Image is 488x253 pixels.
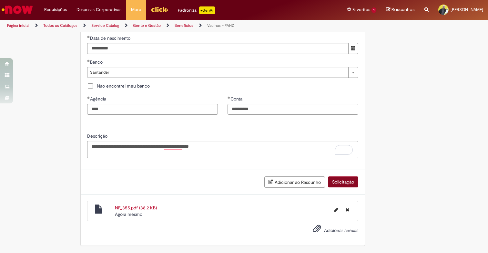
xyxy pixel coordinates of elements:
[151,5,168,14] img: click_logo_yellow_360x200.png
[87,141,358,158] textarea: To enrich screen reader interactions, please activate Accessibility in Grammarly extension settings
[230,96,244,102] span: Conta
[342,205,353,215] button: Excluir NF_355.pdf
[7,23,29,28] a: Página inicial
[311,223,323,237] button: Adicionar anexos
[91,23,119,28] a: Service Catalog
[371,7,376,13] span: 1
[115,211,142,217] time: 29/09/2025 09:31:57
[175,23,193,28] a: Benefícios
[90,67,345,78] span: Santander
[5,20,320,32] ul: Trilhas de página
[87,36,90,38] span: Obrigatório Preenchido
[90,96,107,102] span: Agência
[90,59,104,65] span: Banco
[324,227,358,233] span: Adicionar anexos
[87,133,109,139] span: Descrição
[328,176,358,187] button: Solicitação
[133,23,161,28] a: Gente e Gestão
[264,176,325,188] button: Adicionar ao Rascunho
[451,7,483,12] span: [PERSON_NAME]
[87,104,218,115] input: Agência
[115,211,142,217] span: Agora mesmo
[90,35,132,41] span: Data de nascimento
[87,59,90,62] span: Obrigatório Preenchido
[76,6,121,13] span: Despesas Corporativas
[1,3,34,16] img: ServiceNow
[352,6,370,13] span: Favoritos
[131,6,141,13] span: More
[391,6,415,13] span: Rascunhos
[348,43,358,54] button: Mostrar calendário para Data de nascimento
[97,83,150,89] span: Não encontrei meu banco
[386,7,415,13] a: Rascunhos
[199,6,215,14] p: +GenAi
[178,6,215,14] div: Padroniza
[228,104,358,115] input: Conta
[87,43,349,54] input: Data de nascimento 22 May 2025 Thursday
[44,6,67,13] span: Requisições
[43,23,77,28] a: Todos os Catálogos
[207,23,234,28] a: Vacinas – FAHZ
[87,96,90,99] span: Obrigatório Preenchido
[330,205,342,215] button: Editar nome de arquivo NF_355.pdf
[228,96,230,99] span: Obrigatório Preenchido
[115,205,157,211] a: NF_355.pdf (38.2 KB)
